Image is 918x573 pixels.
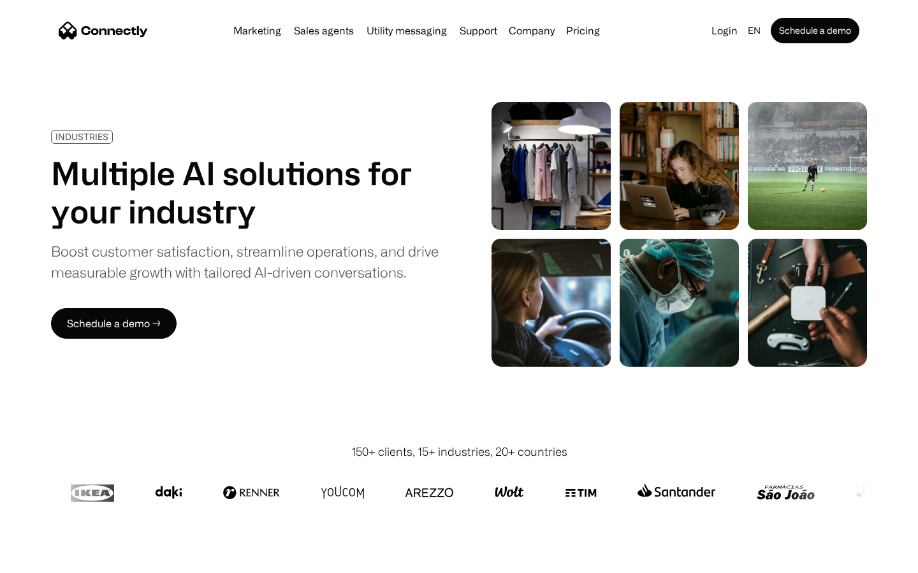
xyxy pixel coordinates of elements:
a: Schedule a demo → [51,308,177,339]
a: Login [706,22,743,39]
a: Marketing [228,25,286,36]
div: Company [505,22,558,39]
a: home [59,21,148,40]
a: Support [455,25,502,36]
div: en [748,22,761,39]
a: Sales agents [289,25,359,36]
a: Schedule a demo [771,18,859,43]
a: Pricing [561,25,605,36]
div: INDUSTRIES [55,132,108,141]
div: 150+ clients, 15+ industries, 20+ countries [351,443,567,460]
aside: Language selected: English [13,549,76,569]
ul: Language list [25,551,76,569]
a: Utility messaging [361,25,452,36]
div: Boost customer satisfaction, streamline operations, and drive measurable growth with tailored AI-... [51,241,439,283]
div: en [743,22,768,39]
h1: Multiple AI solutions for your industry [51,154,439,230]
div: Company [509,22,555,39]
